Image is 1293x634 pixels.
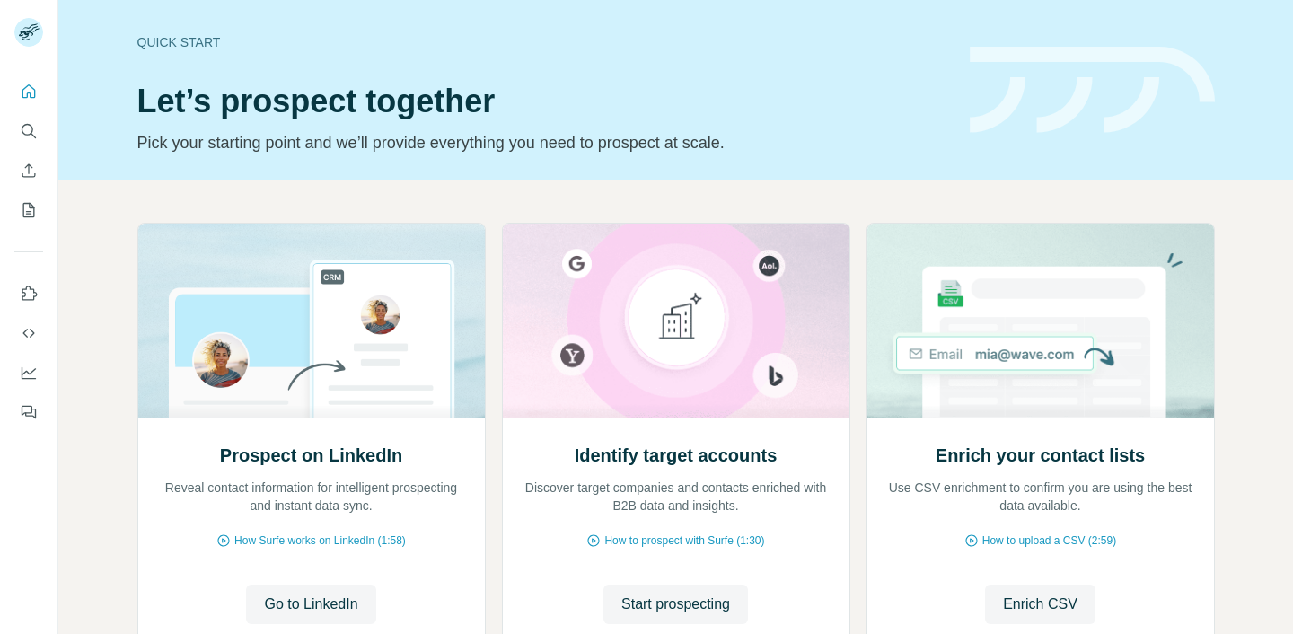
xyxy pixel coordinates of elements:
div: Quick start [137,33,948,51]
p: Reveal contact information for intelligent prospecting and instant data sync. [156,479,467,515]
h1: Let’s prospect together [137,84,948,119]
button: Use Surfe on LinkedIn [14,277,43,310]
span: Go to LinkedIn [264,594,357,615]
button: Feedback [14,396,43,428]
span: How to prospect with Surfe (1:30) [604,533,764,549]
button: Dashboard [14,357,43,389]
span: How to upload a CSV (2:59) [982,533,1116,549]
img: Identify target accounts [502,224,850,418]
h2: Enrich your contact lists [936,443,1145,468]
button: Enrich CSV [985,585,1095,624]
p: Pick your starting point and we’ll provide everything you need to prospect at scale. [137,130,948,155]
button: Start prospecting [603,585,748,624]
img: banner [970,47,1215,134]
p: Discover target companies and contacts enriched with B2B data and insights. [521,479,831,515]
button: Go to LinkedIn [246,585,375,624]
button: Enrich CSV [14,154,43,187]
p: Use CSV enrichment to confirm you are using the best data available. [885,479,1196,515]
span: Start prospecting [621,594,730,615]
button: My lists [14,194,43,226]
span: How Surfe works on LinkedIn (1:58) [234,533,406,549]
button: Search [14,115,43,147]
h2: Identify target accounts [575,443,778,468]
span: Enrich CSV [1003,594,1077,615]
img: Prospect on LinkedIn [137,224,486,418]
img: Enrich your contact lists [866,224,1215,418]
button: Quick start [14,75,43,108]
button: Use Surfe API [14,317,43,349]
h2: Prospect on LinkedIn [220,443,402,468]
